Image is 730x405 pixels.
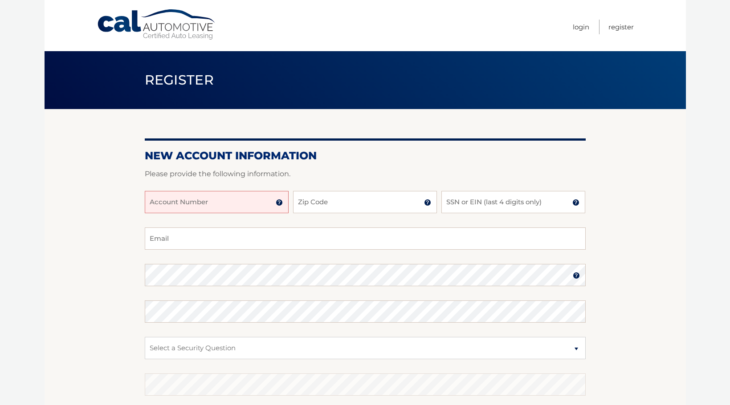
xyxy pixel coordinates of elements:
[97,9,217,40] a: Cal Automotive
[441,191,585,213] input: SSN or EIN (last 4 digits only)
[145,168,586,180] p: Please provide the following information.
[145,191,289,213] input: Account Number
[145,227,586,250] input: Email
[276,199,283,206] img: tooltip.svg
[608,20,634,34] a: Register
[145,72,214,88] span: Register
[293,191,437,213] input: Zip Code
[573,20,589,34] a: Login
[145,149,586,162] h2: New Account Information
[573,272,580,279] img: tooltip.svg
[424,199,431,206] img: tooltip.svg
[572,199,579,206] img: tooltip.svg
